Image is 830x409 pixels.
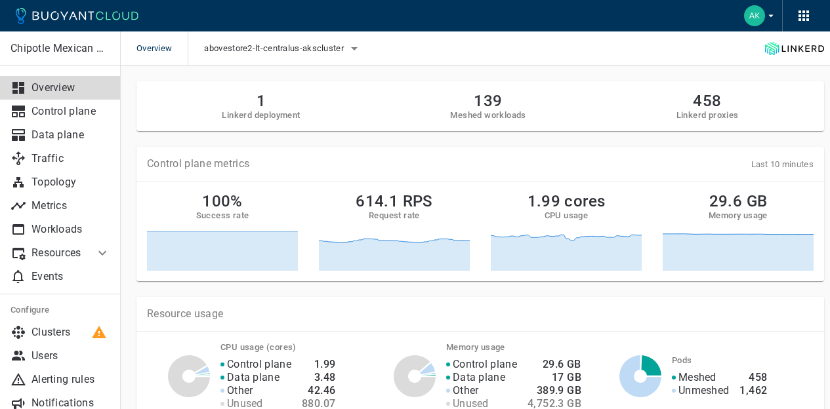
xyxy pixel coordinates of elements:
h4: 3.48 [302,371,335,384]
p: Control plane [227,358,291,371]
p: Control plane [453,358,517,371]
h5: Request rate [369,210,420,221]
p: Alerting rules [31,373,110,386]
button: abovestore2-lt-centralus-akscluster [204,39,362,58]
p: Events [31,270,110,283]
h4: 42.46 [302,384,335,397]
p: Unmeshed [678,384,729,397]
a: 100%Success rate [147,192,298,271]
p: Data plane [453,371,505,384]
h2: 614.1 RPS [356,192,433,210]
h2: 1 [222,92,300,110]
p: Users [31,349,110,362]
h5: Meshed workloads [450,110,526,121]
a: 1.99 coresCPU usage [491,192,642,271]
p: Chipotle Mexican Grill [10,42,110,55]
p: Other [453,384,479,397]
h5: Success rate [196,210,249,221]
a: 614.1 RPSRequest rate [319,192,470,271]
img: Adam Kemper [744,5,765,26]
h2: 1.99 cores [528,192,606,210]
h2: 29.6 GB [709,192,768,210]
h4: 1.99 [302,358,335,371]
h5: Linkerd deployment [222,110,300,121]
p: Data plane [31,128,110,142]
p: Traffic [31,152,110,165]
span: abovestore2-lt-centralus-akscluster [204,43,346,54]
p: Topology [31,176,110,189]
h4: 17 GB [528,371,581,384]
p: Metrics [31,199,110,212]
p: Control plane [31,105,110,118]
p: Meshed [678,371,716,384]
p: Resource usage [147,307,814,321]
a: 29.6 GBMemory usage [663,192,814,271]
h2: 100% [202,192,243,210]
h2: 139 [450,92,526,110]
p: Control plane metrics [147,157,249,170]
h4: 29.6 GB [528,358,581,371]
h5: CPU usage [545,210,589,221]
p: Data plane [227,371,280,384]
h5: Configure [10,305,110,315]
p: Overview [31,81,110,94]
h5: Memory usage [709,210,768,221]
p: Resources [31,246,84,260]
p: Other [227,384,253,397]
p: Clusters [31,326,110,339]
h4: 458 [739,371,767,384]
span: Last 10 minutes [751,159,814,169]
p: Workloads [31,223,110,236]
h4: 389.9 GB [528,384,581,397]
h2: 458 [676,92,739,110]
h5: Linkerd proxies [676,110,739,121]
span: Overview [136,31,188,66]
h4: 1,462 [739,384,767,397]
